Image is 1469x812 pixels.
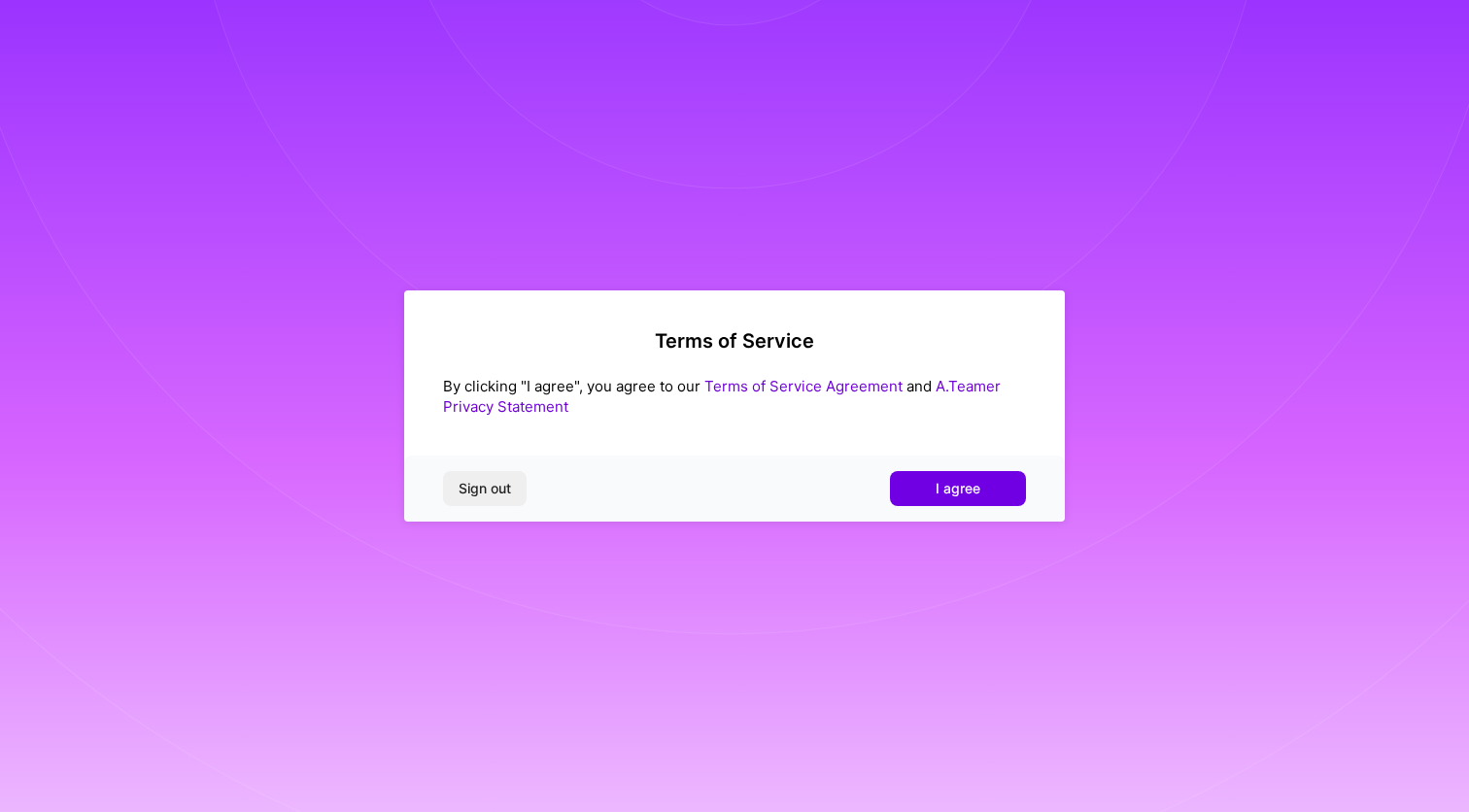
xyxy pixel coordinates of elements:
[443,376,1026,417] div: By clicking "I agree", you agree to our and
[890,471,1026,506] button: I agree
[704,377,903,395] a: Terms of Service Agreement
[459,479,511,498] span: Sign out
[936,479,980,498] span: I agree
[443,471,527,506] button: Sign out
[443,329,1026,353] h2: Terms of Service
